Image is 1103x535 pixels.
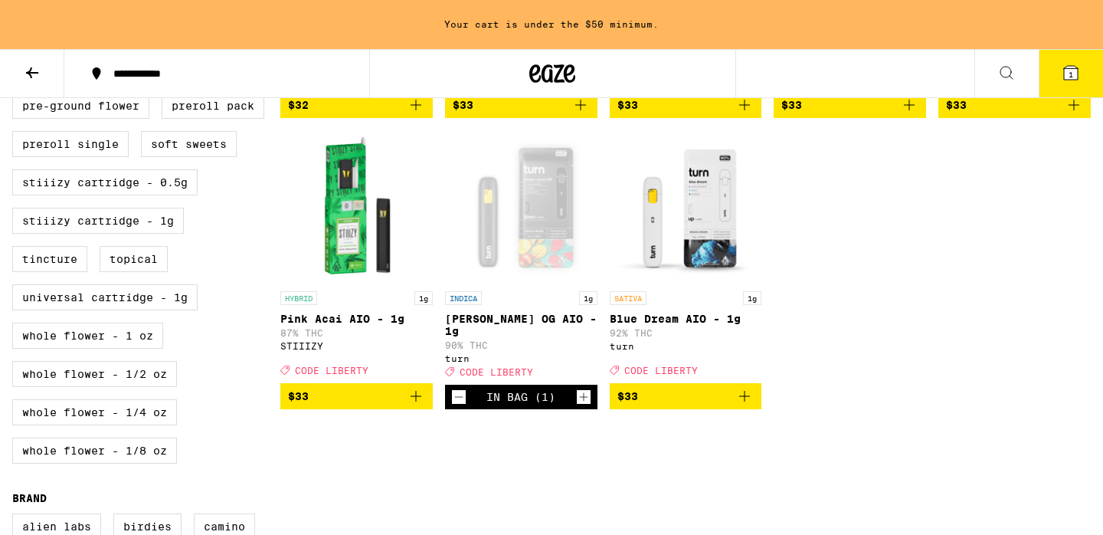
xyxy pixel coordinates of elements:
[445,340,597,350] p: 90% THC
[617,390,638,402] span: $33
[295,366,368,376] span: CODE LIBERTY
[460,367,533,377] span: CODE LIBERTY
[12,492,47,504] legend: Brand
[280,328,433,338] p: 87% THC
[280,341,433,351] div: STIIIZY
[12,361,177,387] label: Whole Flower - 1/2 oz
[445,353,597,363] div: turn
[280,291,317,305] p: HYBRID
[280,383,433,409] button: Add to bag
[445,313,597,337] p: [PERSON_NAME] OG AIO - 1g
[610,313,762,325] p: Blue Dream AIO - 1g
[12,169,198,195] label: STIIIZY Cartridge - 0.5g
[624,366,698,376] span: CODE LIBERTY
[100,246,168,272] label: Topical
[610,328,762,338] p: 92% THC
[781,99,802,111] span: $33
[280,92,433,118] button: Add to bag
[141,131,237,157] label: Soft Sweets
[9,11,110,23] span: Hi. Need any help?
[1069,70,1073,79] span: 1
[445,291,482,305] p: INDICA
[12,323,163,349] label: Whole Flower - 1 oz
[12,399,177,425] label: Whole Flower - 1/4 oz
[12,93,149,119] label: Pre-ground Flower
[617,99,638,111] span: $33
[610,341,762,351] div: turn
[610,92,762,118] button: Add to bag
[445,130,597,385] a: Open page for Mango Guava OG AIO - 1g from turn
[414,291,433,305] p: 1g
[12,131,129,157] label: Preroll Single
[610,130,762,284] img: turn - Blue Dream AIO - 1g
[280,313,433,325] p: Pink Acai AIO - 1g
[280,130,433,383] a: Open page for Pink Acai AIO - 1g from STIIIZY
[12,208,184,234] label: STIIIZY Cartridge - 1g
[576,389,591,405] button: Increment
[12,284,198,310] label: Universal Cartridge - 1g
[610,130,762,383] a: Open page for Blue Dream AIO - 1g from turn
[453,99,473,111] span: $33
[486,391,555,403] div: In Bag (1)
[162,93,264,119] label: Preroll Pack
[280,130,433,284] img: STIIIZY - Pink Acai AIO - 1g
[288,390,309,402] span: $33
[938,92,1091,118] button: Add to bag
[12,438,177,464] label: Whole Flower - 1/8 oz
[451,389,466,405] button: Decrement
[288,99,309,111] span: $32
[743,291,761,305] p: 1g
[12,246,87,272] label: Tincture
[1039,50,1103,97] button: 1
[610,291,646,305] p: SATIVA
[610,383,762,409] button: Add to bag
[579,291,597,305] p: 1g
[946,99,967,111] span: $33
[445,92,597,118] button: Add to bag
[774,92,926,118] button: Add to bag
